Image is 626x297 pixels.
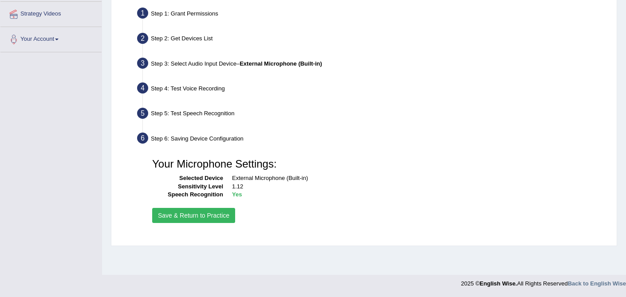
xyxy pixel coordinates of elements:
h3: Your Microphone Settings: [152,158,602,170]
a: Back to English Wise [568,280,626,287]
div: Step 4: Test Voice Recording [133,80,613,99]
b: External Microphone (Built-in) [240,60,322,67]
dd: 1.12 [232,183,602,191]
div: Step 1: Grant Permissions [133,5,613,24]
dt: Selected Device [152,174,223,183]
dd: External Microphone (Built-in) [232,174,602,183]
span: – [236,60,322,67]
button: Save & Return to Practice [152,208,235,223]
a: Strategy Videos [0,2,102,24]
b: Yes [232,191,242,198]
div: Step 3: Select Audio Input Device [133,55,613,74]
a: Your Account [0,27,102,49]
strong: English Wise. [480,280,517,287]
div: 2025 © All Rights Reserved [461,275,626,288]
dt: Speech Recognition [152,191,223,199]
div: Step 6: Saving Device Configuration [133,130,613,149]
div: Step 5: Test Speech Recognition [133,105,613,125]
dt: Sensitivity Level [152,183,223,191]
div: Step 2: Get Devices List [133,30,613,50]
